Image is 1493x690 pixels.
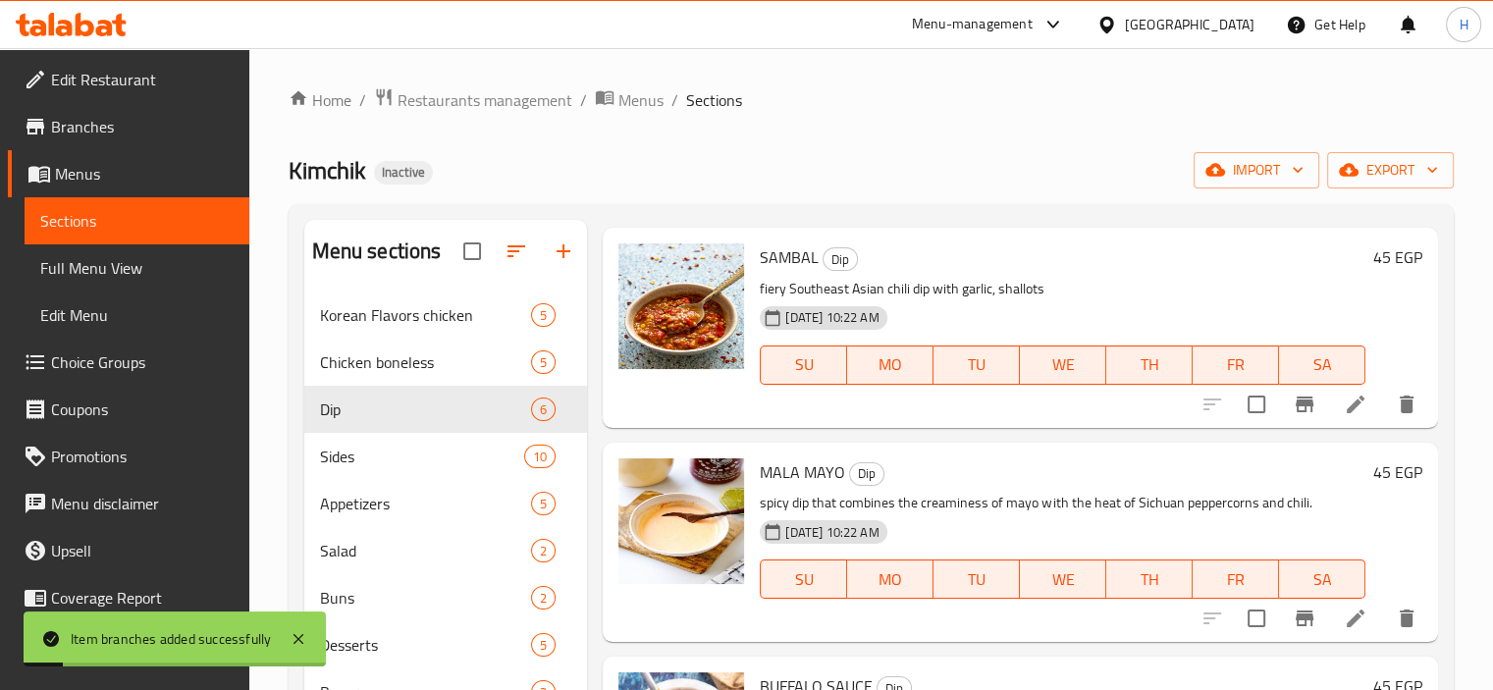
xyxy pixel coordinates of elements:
span: 2 [532,589,555,608]
div: Inactive [374,161,433,185]
span: 10 [525,448,555,466]
nav: breadcrumb [289,87,1454,113]
span: 2 [532,542,555,560]
span: FR [1200,350,1271,379]
button: TH [1106,559,1193,599]
a: Menus [595,87,664,113]
div: Menu-management [912,13,1033,36]
a: Branches [8,103,249,150]
span: SA [1287,565,1358,594]
span: FR [1200,565,1271,594]
span: Salad [320,539,532,562]
span: Menu disclaimer [51,492,234,515]
span: SAMBAL [760,242,819,272]
span: SU [769,350,839,379]
div: [GEOGRAPHIC_DATA] [1125,14,1254,35]
span: Upsell [51,539,234,562]
a: Upsell [8,527,249,574]
span: WE [1028,350,1098,379]
span: export [1343,158,1438,183]
span: Select all sections [452,231,493,272]
button: delete [1383,381,1430,428]
div: items [531,303,556,327]
div: items [531,492,556,515]
div: Chicken boneless5 [304,339,588,386]
div: items [531,633,556,657]
button: FR [1193,559,1279,599]
img: SAMBAL [618,243,744,369]
li: / [359,88,366,112]
li: / [580,88,587,112]
span: WE [1028,565,1098,594]
a: Promotions [8,433,249,480]
span: 5 [532,306,555,325]
a: Home [289,88,351,112]
a: Restaurants management [374,87,572,113]
a: Full Menu View [25,244,249,292]
a: Sections [25,197,249,244]
div: Item branches added successfully [71,628,271,650]
span: MO [855,565,926,594]
div: items [524,445,556,468]
span: SU [769,565,839,594]
a: Edit Restaurant [8,56,249,103]
div: Desserts5 [304,621,588,668]
span: Sides [320,445,525,468]
a: Edit menu item [1344,607,1367,630]
span: Dip [824,248,857,271]
span: Menus [55,162,234,186]
span: Coupons [51,398,234,421]
span: Coverage Report [51,586,234,610]
span: Appetizers [320,492,532,515]
span: Edit Menu [40,303,234,327]
button: SU [760,559,847,599]
p: spicy dip that combines the creaminess of mayo with the heat of Sichuan peppercorns and chili. [760,491,1365,515]
span: SA [1287,350,1358,379]
span: Edit Restaurant [51,68,234,91]
button: Add section [540,228,587,275]
h6: 45 EGP [1373,243,1422,271]
a: Edit Menu [25,292,249,339]
span: MALA MAYO [760,457,845,487]
div: Dip [849,462,884,486]
span: 5 [532,636,555,655]
button: FR [1193,345,1279,385]
div: Sides10 [304,433,588,480]
span: import [1209,158,1304,183]
img: MALA MAYO [618,458,744,584]
span: TH [1114,565,1185,594]
span: Promotions [51,445,234,468]
span: Korean Flavors chicken [320,303,532,327]
a: Edit menu item [1344,393,1367,416]
a: Coverage Report [8,574,249,621]
button: SU [760,345,847,385]
span: MO [855,350,926,379]
button: delete [1383,595,1430,642]
span: Menus [618,88,664,112]
span: TU [941,350,1012,379]
span: Inactive [374,164,433,181]
span: H [1459,14,1467,35]
button: Branch-specific-item [1281,381,1328,428]
span: TH [1114,350,1185,379]
button: import [1194,152,1319,188]
h2: Menu sections [312,237,442,266]
div: Korean Flavors chicken5 [304,292,588,339]
div: Dip [320,398,532,421]
h6: 45 EGP [1373,458,1422,486]
span: Buns [320,586,532,610]
button: WE [1020,559,1106,599]
span: TU [941,565,1012,594]
button: TU [933,559,1020,599]
span: Choice Groups [51,350,234,374]
a: Menus [8,150,249,197]
span: Desserts [320,633,532,657]
span: Sort sections [493,228,540,275]
div: Dip6 [304,386,588,433]
span: [DATE] 10:22 AM [777,308,886,327]
span: Restaurants management [398,88,572,112]
span: Kimchik [289,148,366,192]
button: WE [1020,345,1106,385]
div: Salad2 [304,527,588,574]
span: 6 [532,400,555,419]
